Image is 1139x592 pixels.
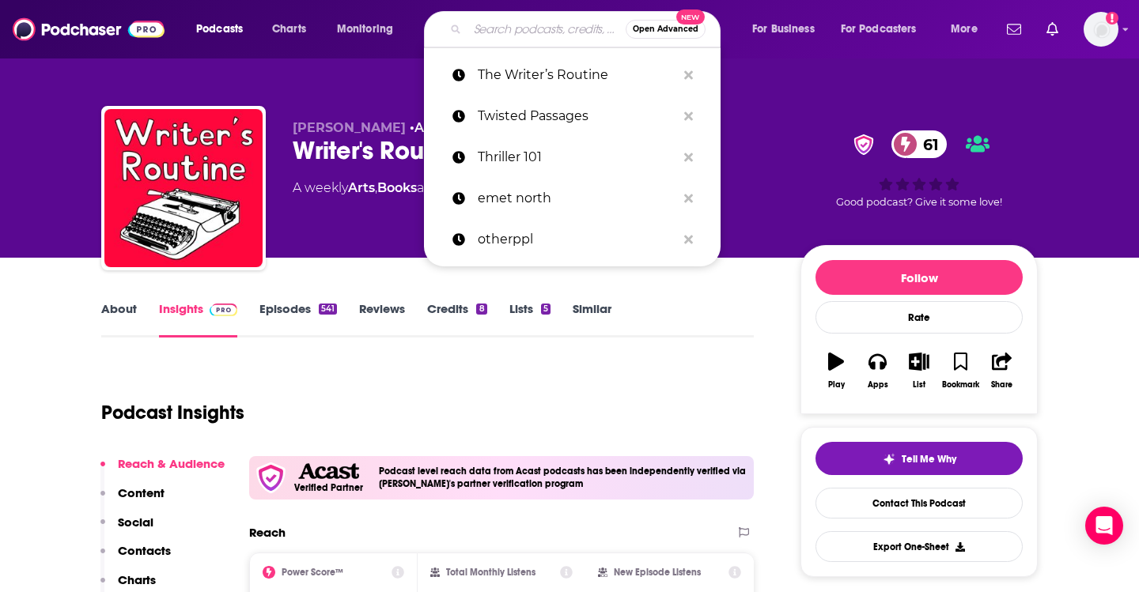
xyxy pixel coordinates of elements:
button: Contacts [100,543,171,572]
a: The Writer’s Routine [424,55,721,96]
p: Twisted Passages [478,96,676,137]
p: Reach & Audience [118,456,225,471]
span: Good podcast? Give it some love! [836,196,1002,208]
p: Content [118,485,165,500]
button: Share [982,342,1023,399]
div: List [913,380,925,390]
a: Lists5 [509,301,551,337]
span: Podcasts [196,18,243,40]
a: Books [377,180,417,195]
button: Open AdvancedNew [626,20,706,39]
div: 8 [476,304,486,315]
p: Contacts [118,543,171,558]
h2: Reach [249,525,286,540]
div: 5 [541,304,551,315]
a: Credits8 [427,301,486,337]
p: Charts [118,572,156,587]
button: open menu [185,17,263,42]
p: emet north [478,178,676,219]
button: Bookmark [940,342,981,399]
button: List [899,342,940,399]
p: otherppl [478,219,676,260]
div: 541 [319,304,337,315]
h1: Podcast Insights [101,401,244,424]
span: More [951,18,978,40]
a: 61 [891,130,947,158]
a: Acast [414,120,451,135]
a: Show notifications dropdown [1001,16,1027,43]
svg: Add a profile image [1106,12,1118,25]
a: otherppl [424,219,721,260]
a: Show notifications dropdown [1040,16,1065,43]
span: , [375,180,377,195]
img: verfied icon [255,462,286,493]
img: Podchaser - Follow, Share and Rate Podcasts [13,14,165,44]
div: Open Intercom Messenger [1085,507,1123,545]
img: verified Badge [849,134,879,155]
p: Social [118,515,153,530]
img: Podchaser Pro [210,304,237,316]
input: Search podcasts, credits, & more... [467,17,626,42]
span: For Podcasters [841,18,917,40]
button: open menu [940,17,997,42]
a: Contact This Podcast [815,488,1023,518]
a: Thriller 101 [424,137,721,178]
span: 61 [907,130,947,158]
img: Acast [298,463,358,480]
span: • [410,120,451,135]
h2: New Episode Listens [614,567,701,578]
a: About [101,301,137,337]
span: Monitoring [337,18,393,40]
button: open menu [741,17,834,42]
button: Reach & Audience [100,456,225,485]
span: For Business [752,18,815,40]
div: Rate [815,301,1023,334]
a: Charts [262,17,316,42]
a: Similar [573,301,611,337]
a: Arts [348,180,375,195]
a: Episodes541 [259,301,337,337]
p: The Writer’s Routine [478,55,676,96]
img: User Profile [1084,12,1118,47]
div: Play [828,380,845,390]
span: Tell Me Why [902,453,956,466]
a: Twisted Passages [424,96,721,137]
div: Share [991,380,1012,390]
button: Social [100,515,153,544]
button: Follow [815,260,1023,295]
span: [PERSON_NAME] [293,120,406,135]
a: Reviews [359,301,405,337]
button: open menu [326,17,414,42]
h4: Podcast level reach data from Acast podcasts has been independently verified via [PERSON_NAME]'s ... [379,466,747,489]
span: and [417,180,441,195]
div: verified Badge61Good podcast? Give it some love! [800,120,1038,218]
a: emet north [424,178,721,219]
div: Search podcasts, credits, & more... [439,11,736,47]
h2: Total Monthly Listens [446,567,535,578]
button: Export One-Sheet [815,531,1023,562]
span: Open Advanced [633,25,698,33]
button: tell me why sparkleTell Me Why [815,442,1023,475]
button: Content [100,485,165,515]
button: Apps [857,342,898,399]
h5: Verified Partner [294,483,363,492]
div: A weekly podcast [293,179,546,198]
div: Apps [868,380,888,390]
button: Play [815,342,857,399]
p: Thriller 101 [478,137,676,178]
h2: Power Score™ [282,567,343,578]
span: Logged in as anyalola [1084,12,1118,47]
span: New [676,9,705,25]
button: open menu [831,17,940,42]
img: tell me why sparkle [883,453,895,466]
button: Show profile menu [1084,12,1118,47]
a: InsightsPodchaser Pro [159,301,237,337]
div: Bookmark [942,380,979,390]
span: Charts [272,18,306,40]
img: Writer's Routine [104,109,263,267]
